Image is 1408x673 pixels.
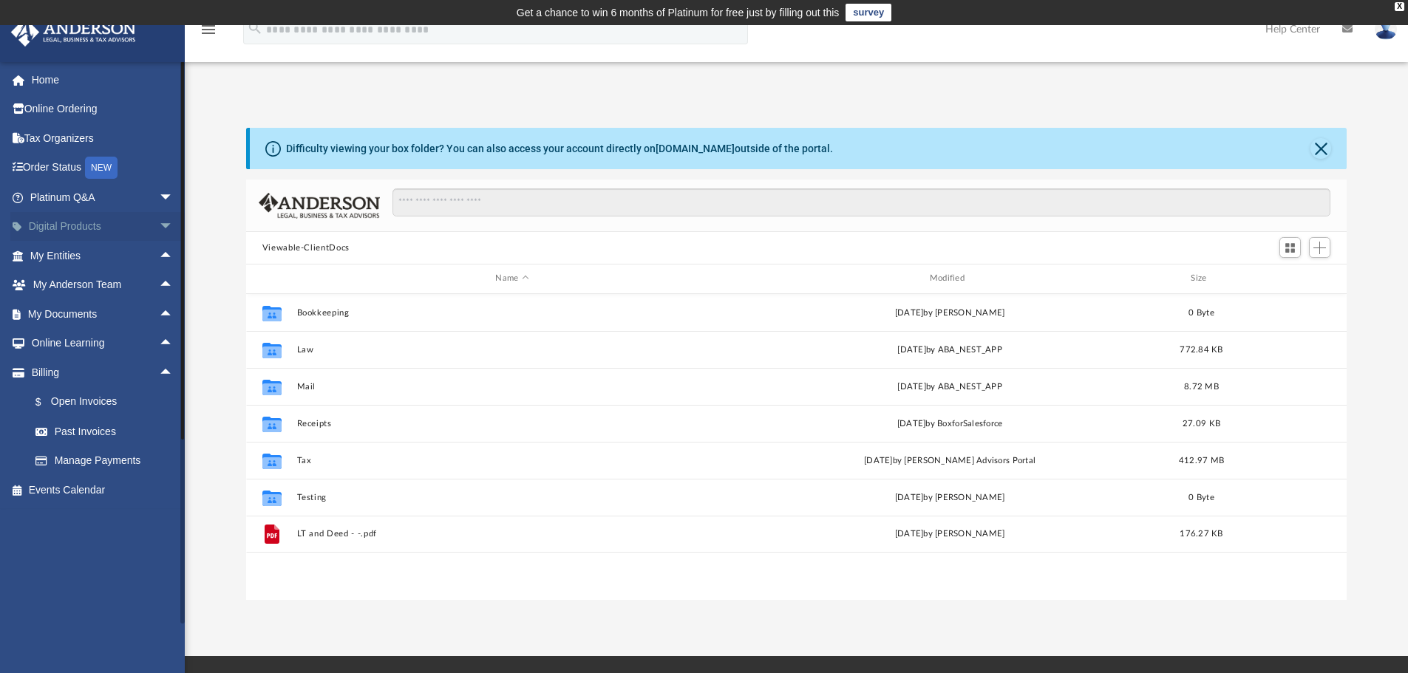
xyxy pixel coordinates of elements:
[10,358,196,387] a: Billingarrow_drop_up
[846,4,891,21] a: survey
[85,157,118,179] div: NEW
[656,143,735,154] a: [DOMAIN_NAME]
[1375,18,1397,40] img: User Pic
[1179,456,1224,464] span: 412.97 MB
[296,493,727,502] button: Testing
[1395,2,1404,11] div: close
[10,153,196,183] a: Order StatusNEW
[10,65,196,95] a: Home
[262,242,350,255] button: Viewable-ClientDocs
[1237,272,1341,285] div: id
[1171,272,1231,285] div: Size
[10,212,196,242] a: Digital Productsarrow_drop_down
[10,123,196,153] a: Tax Organizers
[200,28,217,38] a: menu
[734,272,1166,285] div: Modified
[1180,530,1222,538] span: 176.27 KB
[734,527,1165,541] div: [DATE] by [PERSON_NAME]
[44,393,51,411] span: $
[296,345,727,355] button: Law
[734,417,1165,430] div: [DATE] by BoxforSalesforce
[1310,138,1331,159] button: Close
[296,382,727,392] button: Mail
[517,4,840,21] div: Get a chance to win 6 months of Platinum for free just by filling out this
[159,241,188,271] span: arrow_drop_up
[247,20,263,36] i: search
[296,529,727,539] button: LT and Deed - -.pdf
[1188,308,1214,316] span: 0 Byte
[10,241,196,270] a: My Entitiesarrow_drop_up
[7,18,140,47] img: Anderson Advisors Platinum Portal
[10,329,188,358] a: Online Learningarrow_drop_up
[159,329,188,359] span: arrow_drop_up
[10,270,188,300] a: My Anderson Teamarrow_drop_up
[392,188,1330,216] input: Search files and folders
[21,446,196,476] a: Manage Payments
[734,380,1165,393] div: [DATE] by ABA_NEST_APP
[296,308,727,318] button: Bookkeeping
[21,387,196,417] a: $Open Invoices
[296,456,727,465] button: Tax
[296,419,727,428] button: Receipts
[10,475,196,505] a: Events Calendar
[159,299,188,329] span: arrow_drop_up
[734,491,1165,504] div: [DATE] by [PERSON_NAME]
[200,21,217,38] i: menu
[10,182,196,212] a: Platinum Q&Aarrow_drop_down
[159,358,188,388] span: arrow_drop_up
[10,95,196,124] a: Online Ordering
[1279,237,1302,258] button: Switch to Grid View
[734,343,1165,356] div: [DATE] by ABA_NEST_APP
[159,270,188,301] span: arrow_drop_up
[159,212,188,242] span: arrow_drop_down
[21,417,196,446] a: Past Invoices
[10,299,188,329] a: My Documentsarrow_drop_up
[1309,237,1331,258] button: Add
[1180,345,1222,353] span: 772.84 KB
[1184,382,1219,390] span: 8.72 MB
[159,182,188,213] span: arrow_drop_down
[1188,493,1214,501] span: 0 Byte
[246,294,1347,600] div: grid
[734,454,1165,467] div: [DATE] by [PERSON_NAME] Advisors Portal
[253,272,290,285] div: id
[1183,419,1220,427] span: 27.09 KB
[734,306,1165,319] div: [DATE] by [PERSON_NAME]
[296,272,727,285] div: Name
[286,141,833,157] div: Difficulty viewing your box folder? You can also access your account directly on outside of the p...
